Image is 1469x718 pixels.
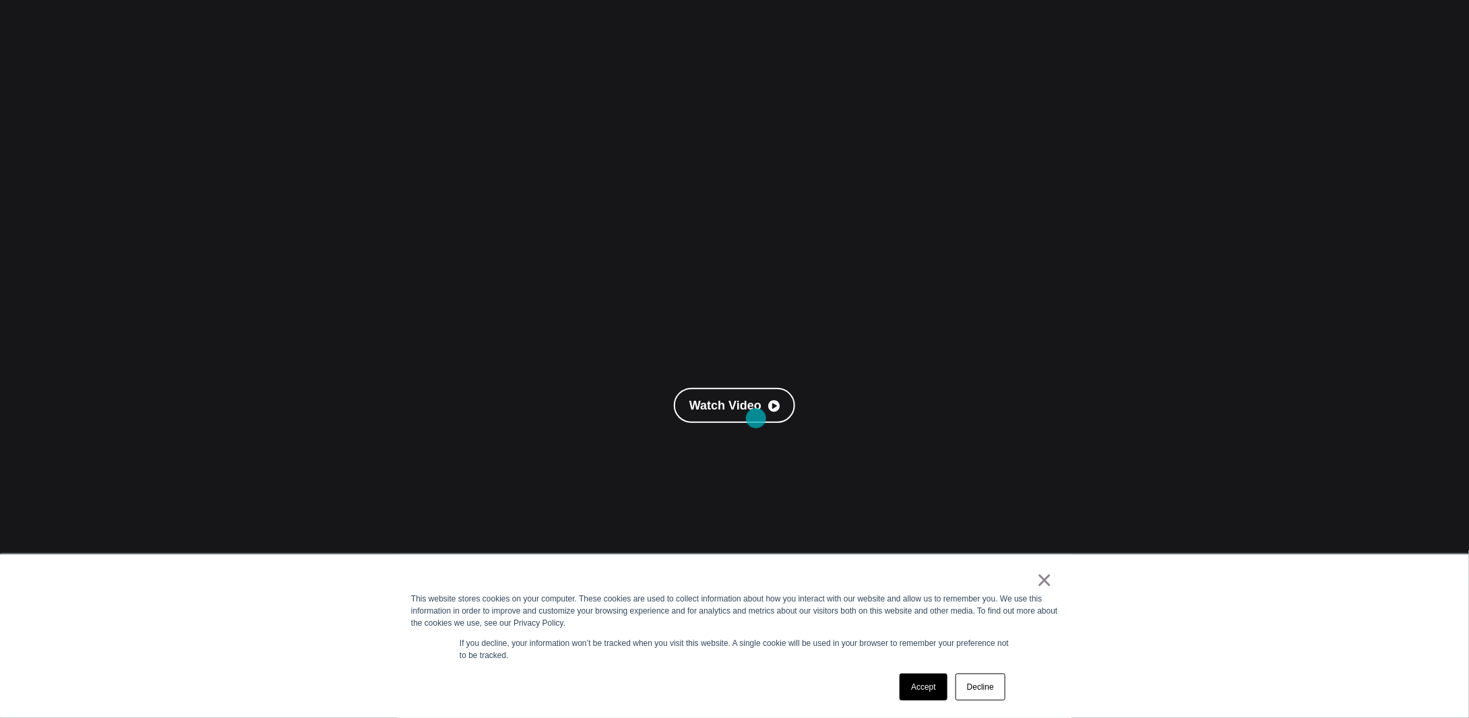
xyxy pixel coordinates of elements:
[460,637,1009,661] p: If you decline, your information won’t be tracked when you visit this website. A single cookie wi...
[956,674,1005,700] a: Decline
[1036,574,1053,586] a: ×
[674,388,795,423] a: Watch Video
[411,593,1058,629] div: This website stores cookies on your computer. These cookies are used to collect information about...
[900,674,947,700] a: Accept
